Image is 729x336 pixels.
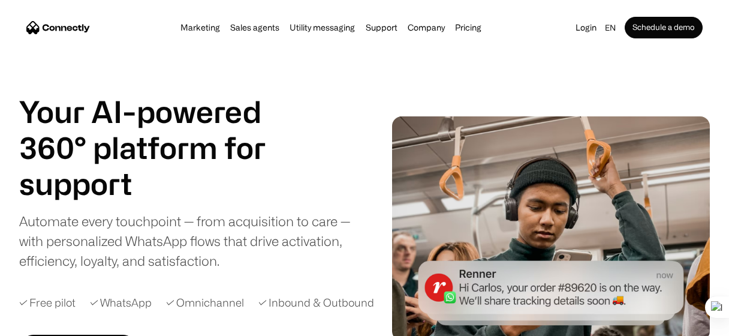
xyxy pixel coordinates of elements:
a: Utility messaging [286,23,359,32]
a: Schedule a demo [625,17,703,38]
div: ✓ WhatsApp [90,295,152,311]
div: ✓ Omnichannel [166,295,244,311]
div: 2 of 4 [19,166,295,202]
a: Support [362,23,401,32]
div: Company [408,19,445,36]
a: Marketing [177,23,224,32]
a: Pricing [451,23,485,32]
div: Automate every touchpoint — from acquisition to care — with personalized WhatsApp flows that driv... [19,211,360,271]
ul: Language list [24,315,72,332]
h1: support [19,166,295,202]
a: Login [572,19,600,36]
div: ✓ Inbound & Outbound [258,295,374,311]
div: en [605,19,616,36]
aside: Language selected: English [12,314,72,332]
div: en [600,19,625,36]
div: carousel [19,166,295,202]
div: ✓ Free pilot [19,295,76,311]
a: home [26,19,90,37]
div: Company [404,19,448,36]
h1: Your AI-powered 360° platform for [19,94,295,166]
a: Sales agents [227,23,283,32]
